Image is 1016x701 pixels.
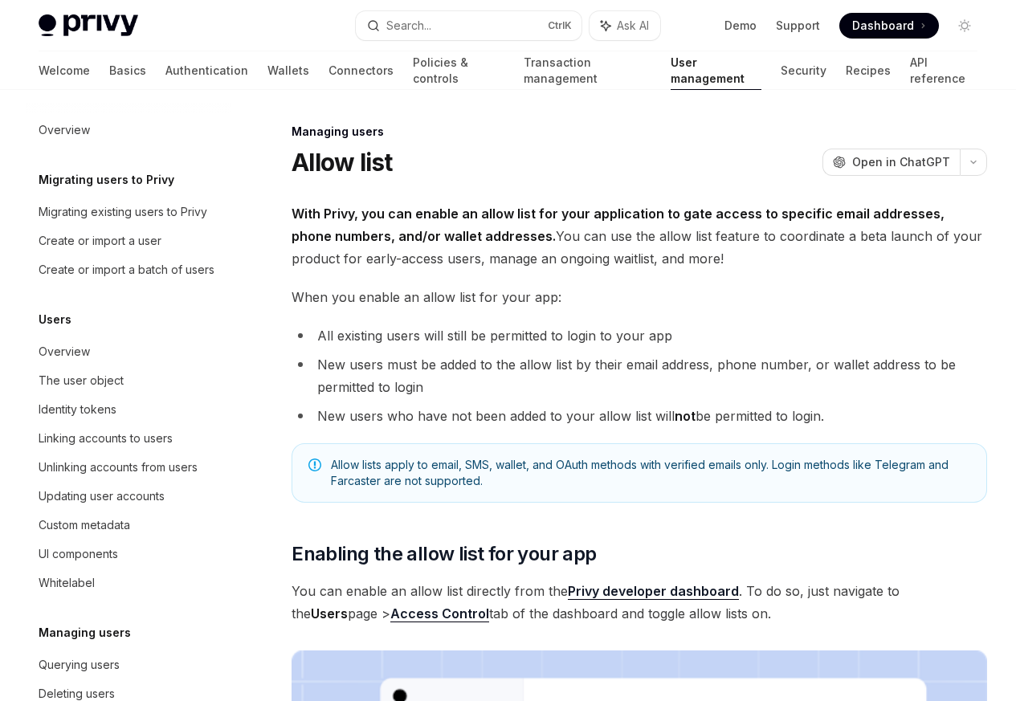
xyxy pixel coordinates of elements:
[39,400,116,419] div: Identity tokens
[39,310,71,329] h5: Users
[386,16,431,35] div: Search...
[839,13,939,39] a: Dashboard
[292,324,987,347] li: All existing users will still be permitted to login to your app
[109,51,146,90] a: Basics
[39,170,174,190] h5: Migrating users to Privy
[548,19,572,32] span: Ctrl K
[331,457,970,489] span: Allow lists apply to email, SMS, wallet, and OAuth methods with verified emails only. Login metho...
[776,18,820,34] a: Support
[26,255,231,284] a: Create or import a batch of users
[26,395,231,424] a: Identity tokens
[26,569,231,597] a: Whitelabel
[39,371,124,390] div: The user object
[39,260,214,279] div: Create or import a batch of users
[846,51,891,90] a: Recipes
[822,149,960,176] button: Open in ChatGPT
[39,516,130,535] div: Custom metadata
[39,120,90,140] div: Overview
[39,342,90,361] div: Overview
[26,424,231,453] a: Linking accounts to users
[39,544,118,564] div: UI components
[617,18,649,34] span: Ask AI
[26,226,231,255] a: Create or import a user
[852,154,950,170] span: Open in ChatGPT
[590,11,660,40] button: Ask AI
[413,51,504,90] a: Policies & controls
[356,11,581,40] button: Search...CtrlK
[39,231,161,251] div: Create or import a user
[26,540,231,569] a: UI components
[781,51,826,90] a: Security
[524,51,651,90] a: Transaction management
[267,51,309,90] a: Wallets
[292,124,987,140] div: Managing users
[39,14,138,37] img: light logo
[952,13,977,39] button: Toggle dark mode
[671,51,762,90] a: User management
[292,286,987,308] span: When you enable an allow list for your app:
[292,148,393,177] h1: Allow list
[292,202,987,270] span: You can use the allow list feature to coordinate a beta launch of your product for early-access u...
[26,482,231,511] a: Updating user accounts
[390,605,489,622] a: Access Control
[292,405,987,427] li: New users who have not been added to your allow list will be permitted to login.
[26,453,231,482] a: Unlinking accounts from users
[39,573,95,593] div: Whitelabel
[39,458,198,477] div: Unlinking accounts from users
[292,206,945,244] strong: With Privy, you can enable an allow list for your application to gate access to specific email ad...
[39,51,90,90] a: Welcome
[39,487,165,506] div: Updating user accounts
[39,429,173,448] div: Linking accounts to users
[292,353,987,398] li: New users must be added to the allow list by their email address, phone number, or wallet address...
[39,655,120,675] div: Querying users
[311,605,348,622] strong: Users
[26,116,231,145] a: Overview
[26,337,231,366] a: Overview
[852,18,914,34] span: Dashboard
[165,51,248,90] a: Authentication
[675,408,696,424] strong: not
[292,580,987,625] span: You can enable an allow list directly from the . To do so, just navigate to the page > tab of the...
[568,583,739,600] a: Privy developer dashboard
[26,198,231,226] a: Migrating existing users to Privy
[910,51,977,90] a: API reference
[39,623,131,642] h5: Managing users
[292,541,596,567] span: Enabling the allow list for your app
[308,459,321,471] svg: Note
[26,366,231,395] a: The user object
[26,650,231,679] a: Querying users
[328,51,394,90] a: Connectors
[26,511,231,540] a: Custom metadata
[39,202,207,222] div: Migrating existing users to Privy
[724,18,757,34] a: Demo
